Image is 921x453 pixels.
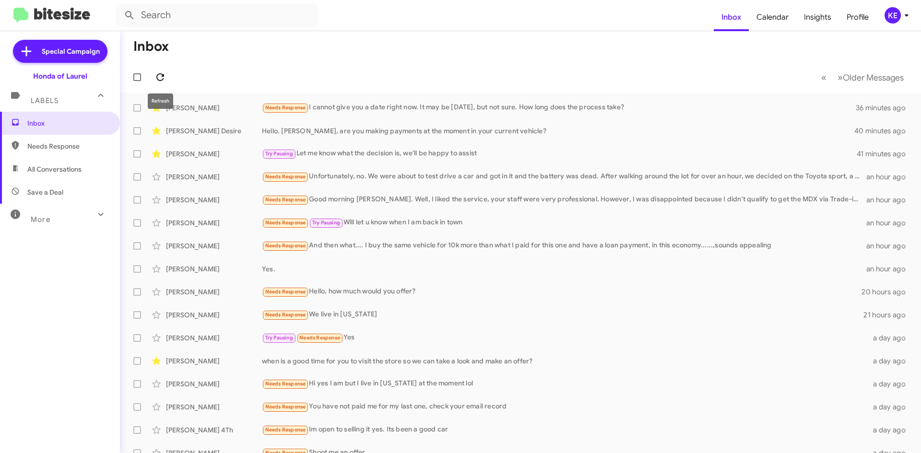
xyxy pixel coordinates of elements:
[867,356,913,366] div: a day ago
[42,46,100,56] span: Special Campaign
[262,332,867,343] div: Yes
[867,402,913,412] div: a day ago
[885,7,901,23] div: KE
[867,333,913,343] div: a day ago
[166,287,262,297] div: [PERSON_NAME]
[714,3,749,31] a: Inbox
[116,4,318,27] input: Search
[265,174,306,180] span: Needs Response
[27,141,109,151] span: Needs Response
[166,402,262,412] div: [PERSON_NAME]
[166,425,262,435] div: [PERSON_NAME] 4Th
[166,310,262,320] div: [PERSON_NAME]
[867,425,913,435] div: a day ago
[265,381,306,387] span: Needs Response
[796,3,839,31] a: Insights
[866,195,913,205] div: an hour ago
[262,102,856,113] div: I cannot give you a date right now. It may be [DATE], but not sure. How long does the process take?
[133,39,169,54] h1: Inbox
[262,401,867,412] div: You have not paid me for my last one, check your email record
[839,3,876,31] a: Profile
[262,264,866,274] div: Yes.
[166,126,262,136] div: [PERSON_NAME] Desire
[815,68,832,87] button: Previous
[166,264,262,274] div: [PERSON_NAME]
[166,241,262,251] div: [PERSON_NAME]
[816,68,909,87] nav: Page navigation example
[166,103,262,113] div: [PERSON_NAME]
[262,309,863,320] div: We live in [US_STATE]
[262,194,866,205] div: Good morning [PERSON_NAME]. Well, I liked the service, your staff were very professional. However...
[27,164,82,174] span: All Conversations
[265,220,306,226] span: Needs Response
[867,379,913,389] div: a day ago
[148,93,173,109] div: Refresh
[262,356,867,366] div: when is a good time for you to visit the store so we can take a look and make an offer?
[262,240,866,251] div: And then what.... I buy the same vehicle for 10k more than what I paid for this one and have a lo...
[262,217,866,228] div: Will let u know when I am back in town
[166,195,262,205] div: [PERSON_NAME]
[262,424,867,435] div: Im open to selling it yes. Its been a good car
[265,427,306,433] span: Needs Response
[838,71,843,83] span: »
[262,126,856,136] div: Hello. [PERSON_NAME], are you making payments at the moment in your current vehicle?
[866,172,913,182] div: an hour ago
[265,335,293,341] span: Try Pausing
[843,72,904,83] span: Older Messages
[265,105,306,111] span: Needs Response
[866,218,913,228] div: an hour ago
[262,286,862,297] div: Hello, how much would you offer?
[262,171,866,182] div: Unfortunately, no. We were about to test drive a car and got in it and the battery was dead. Afte...
[265,289,306,295] span: Needs Response
[262,148,857,159] div: Let me know what the decision is, we'll be happy to assist
[856,126,913,136] div: 40 minutes ago
[312,220,340,226] span: Try Pausing
[166,379,262,389] div: [PERSON_NAME]
[857,149,913,159] div: 41 minutes ago
[27,187,63,197] span: Save a Deal
[262,378,867,389] div: Hi yes I am but I live in [US_STATE] at the moment lol
[876,7,910,23] button: KE
[13,40,107,63] a: Special Campaign
[265,197,306,203] span: Needs Response
[265,151,293,157] span: Try Pausing
[166,172,262,182] div: [PERSON_NAME]
[166,218,262,228] div: [PERSON_NAME]
[31,215,50,224] span: More
[749,3,796,31] a: Calendar
[832,68,909,87] button: Next
[821,71,827,83] span: «
[33,71,87,81] div: Honda of Laurel
[866,264,913,274] div: an hour ago
[863,310,913,320] div: 21 hours ago
[27,118,109,128] span: Inbox
[862,287,913,297] div: 20 hours ago
[166,333,262,343] div: [PERSON_NAME]
[166,149,262,159] div: [PERSON_NAME]
[856,103,913,113] div: 36 minutes ago
[265,312,306,318] span: Needs Response
[265,404,306,410] span: Needs Response
[299,335,340,341] span: Needs Response
[866,241,913,251] div: an hour ago
[265,243,306,249] span: Needs Response
[166,356,262,366] div: [PERSON_NAME]
[31,96,59,105] span: Labels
